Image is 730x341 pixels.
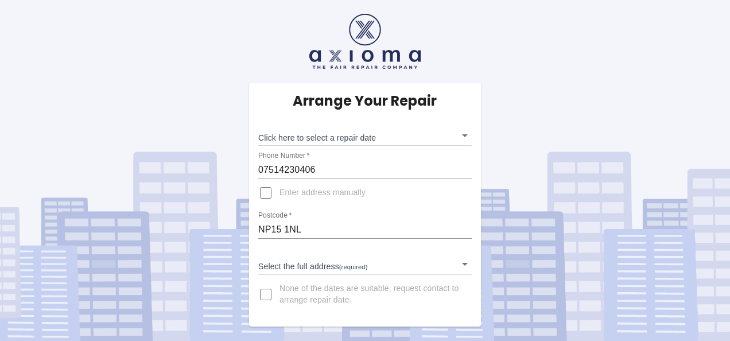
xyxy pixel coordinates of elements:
span: None of the dates are suitable, request contact to arrange repair date. [279,283,463,306]
h5: Arrange Your Repair [293,92,437,110]
label: Postcode [258,211,292,220]
label: Phone Number [258,151,309,161]
span: Enter address manually [279,187,366,199]
img: axioma [309,14,421,69]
